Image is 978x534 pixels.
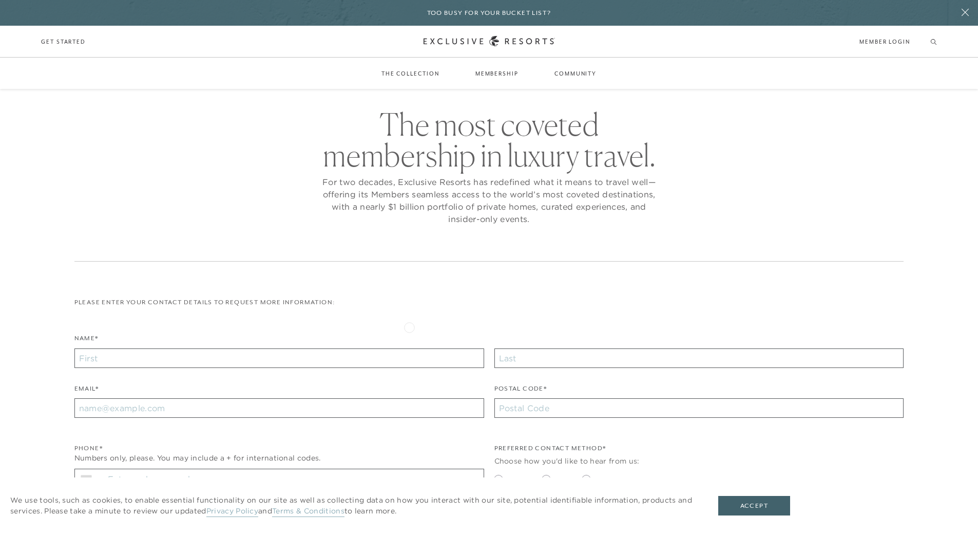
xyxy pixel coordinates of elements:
div: Numbers only, please. You may include a + for international codes. [74,453,484,464]
a: Get Started [41,37,86,46]
p: For two decades, Exclusive Resorts has redefined what it means to travel well—offering its Member... [320,176,659,225]
a: Terms & Conditions [272,506,344,517]
input: Enter a phone number [104,469,484,489]
p: Please enter your contact details to request more information: [74,298,904,307]
a: Member Login [859,37,910,46]
a: Privacy Policy [206,506,258,517]
input: Last [494,348,904,368]
span: Email [595,475,616,485]
a: Community [544,59,607,88]
input: First [74,348,484,368]
input: name@example.com [74,398,484,418]
button: Accept [718,496,790,515]
span: Phone [507,475,532,485]
span: ▼ [94,476,101,482]
p: We use tools, such as cookies, to enable essential functionality on our site as well as collectin... [10,495,698,517]
label: Postal Code* [494,384,547,399]
input: Postal Code [494,398,904,418]
h6: Too busy for your bucket list? [427,8,551,18]
label: Email* [74,384,99,399]
div: Phone* [74,444,484,453]
span: Text [554,475,572,485]
a: The Collection [371,59,450,88]
h2: The most coveted membership in luxury travel. [320,109,659,171]
label: Name* [74,334,99,348]
div: Choose how you'd like to hear from us: [494,456,904,467]
legend: Preferred Contact Method* [494,444,606,458]
div: Country Code Selector [75,469,104,489]
a: Membership [465,59,529,88]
